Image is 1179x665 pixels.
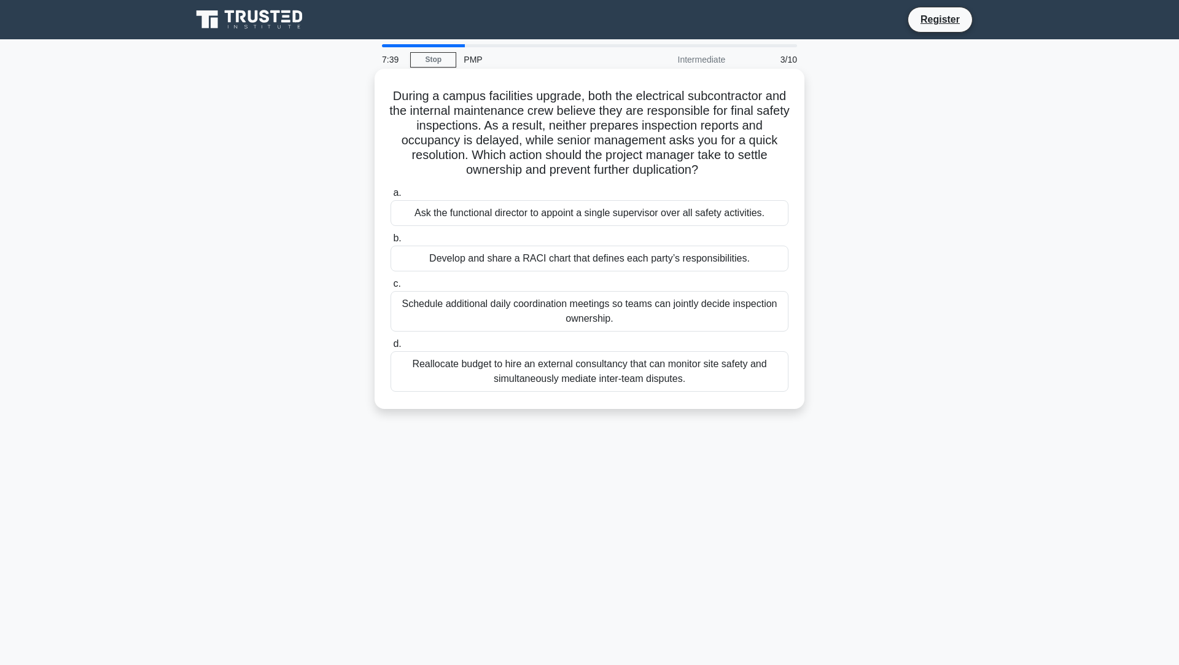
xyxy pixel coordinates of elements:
a: Register [913,12,967,27]
span: b. [393,233,401,243]
div: Ask the functional director to appoint a single supervisor over all safety activities. [391,200,788,226]
div: Intermediate [625,47,733,72]
div: Schedule additional daily coordination meetings so teams can jointly decide inspection ownership. [391,291,788,332]
span: a. [393,187,401,198]
div: 7:39 [375,47,410,72]
div: Develop and share a RACI chart that defines each party’s responsibilities. [391,246,788,271]
div: PMP [456,47,625,72]
div: Reallocate budget to hire an external consultancy that can monitor site safety and simultaneously... [391,351,788,392]
div: 3/10 [733,47,804,72]
a: Stop [410,52,456,68]
span: c. [393,278,400,289]
h5: During a campus facilities upgrade, both the electrical subcontractor and the internal maintenanc... [389,88,790,178]
span: d. [393,338,401,349]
